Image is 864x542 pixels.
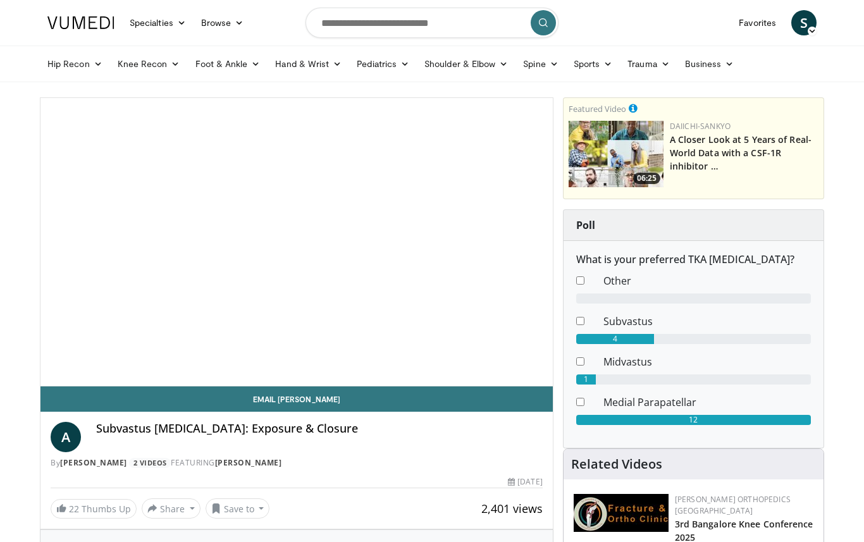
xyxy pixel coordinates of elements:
[515,51,565,77] a: Spine
[675,494,791,516] a: [PERSON_NAME] Orthopedics [GEOGRAPHIC_DATA]
[569,103,626,114] small: Featured Video
[670,133,812,172] a: A Closer Look at 5 Years of Real-World Data with a CSF-1R inhibitor …
[194,10,252,35] a: Browse
[731,10,784,35] a: Favorites
[51,499,137,519] a: 22 Thumbs Up
[670,121,731,132] a: Daiichi-Sankyo
[40,386,553,412] a: Email [PERSON_NAME]
[574,494,669,532] img: 1ab50d05-db0e-42c7-b700-94c6e0976be2.jpeg.150x105_q85_autocrop_double_scale_upscale_version-0.2.jpg
[633,173,660,184] span: 06:25
[215,457,282,468] a: [PERSON_NAME]
[60,457,127,468] a: [PERSON_NAME]
[576,415,811,425] div: 12
[594,354,820,369] dd: Midvastus
[481,501,543,516] span: 2,401 views
[791,10,817,35] a: S
[305,8,559,38] input: Search topics, interventions
[576,374,596,385] div: 1
[122,10,194,35] a: Specialties
[569,121,663,187] a: 06:25
[51,422,81,452] a: A
[129,458,171,469] a: 2 Videos
[677,51,742,77] a: Business
[508,476,542,488] div: [DATE]
[47,16,114,29] img: VuMedi Logo
[576,218,595,232] strong: Poll
[594,395,820,410] dd: Medial Parapatellar
[268,51,349,77] a: Hand & Wrist
[417,51,515,77] a: Shoulder & Elbow
[96,422,543,436] h4: Subvastus [MEDICAL_DATA]: Exposure & Closure
[576,254,811,266] h6: What is your preferred TKA [MEDICAL_DATA]?
[594,314,820,329] dd: Subvastus
[69,503,79,515] span: 22
[188,51,268,77] a: Foot & Ankle
[40,51,110,77] a: Hip Recon
[594,273,820,288] dd: Other
[620,51,677,77] a: Trauma
[569,121,663,187] img: 93c22cae-14d1-47f0-9e4a-a244e824b022.png.150x105_q85_crop-smart_upscale.jpg
[142,498,201,519] button: Share
[571,457,662,472] h4: Related Videos
[110,51,188,77] a: Knee Recon
[349,51,417,77] a: Pediatrics
[206,498,270,519] button: Save to
[51,457,543,469] div: By FEATURING
[566,51,620,77] a: Sports
[40,98,553,386] video-js: Video Player
[576,334,655,344] div: 4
